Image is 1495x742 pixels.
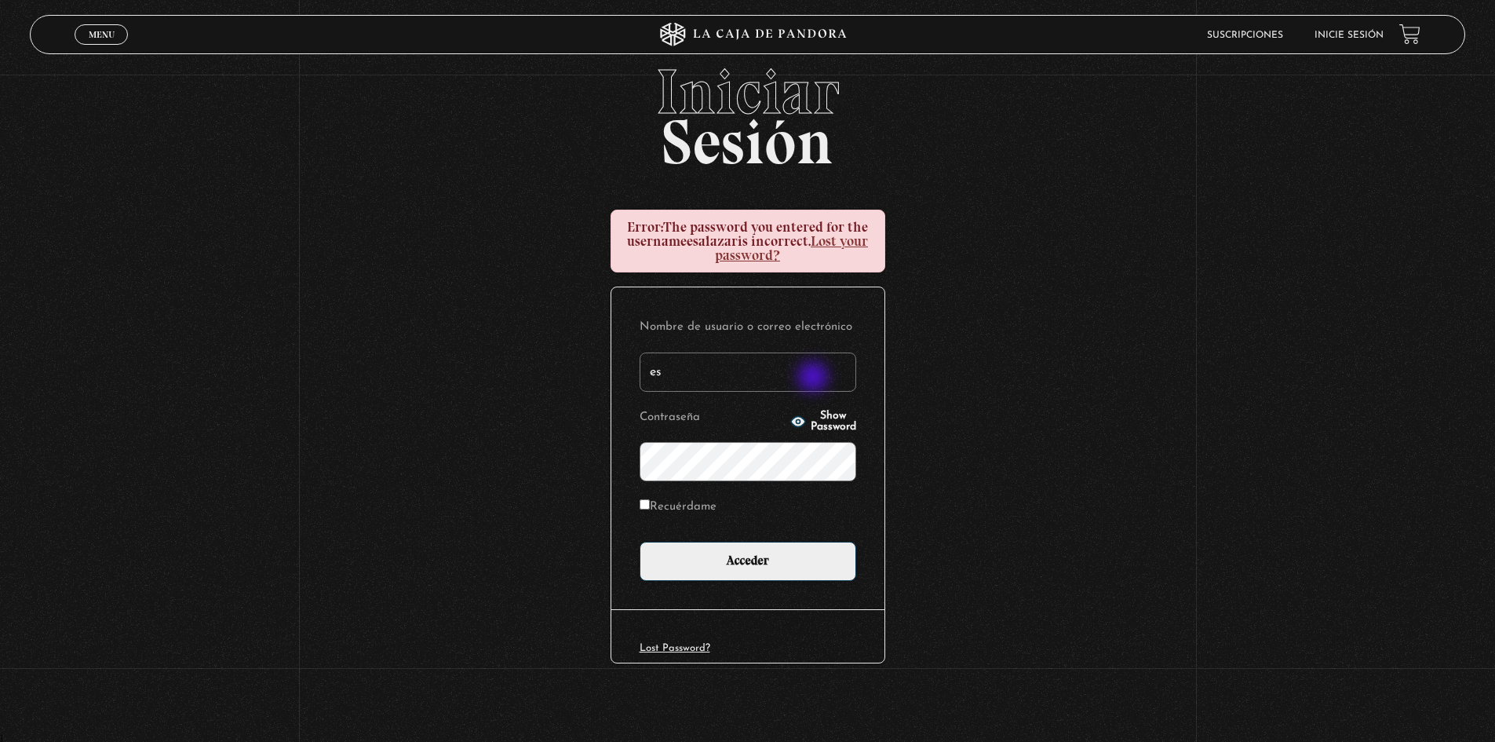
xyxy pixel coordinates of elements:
span: Show Password [811,411,856,433]
a: Suscripciones [1207,31,1283,40]
a: View your shopping cart [1399,24,1420,45]
input: Acceder [640,542,856,581]
label: Contraseña [640,406,786,430]
span: Iniciar [30,60,1465,123]
label: Nombre de usuario o correo electrónico [640,316,856,340]
h2: Sesión [30,60,1465,161]
button: Show Password [790,411,856,433]
input: Recuérdame [640,499,650,510]
span: Menu [89,30,115,39]
label: Recuérdame [640,495,717,520]
a: Inicie sesión [1315,31,1384,40]
strong: esalazar [687,232,738,250]
div: The password you entered for the username is incorrect. [611,210,885,272]
strong: Error: [627,218,663,236]
a: Lost Password? [640,643,710,653]
span: Cerrar [83,43,120,54]
a: Lost your password? [715,232,868,264]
